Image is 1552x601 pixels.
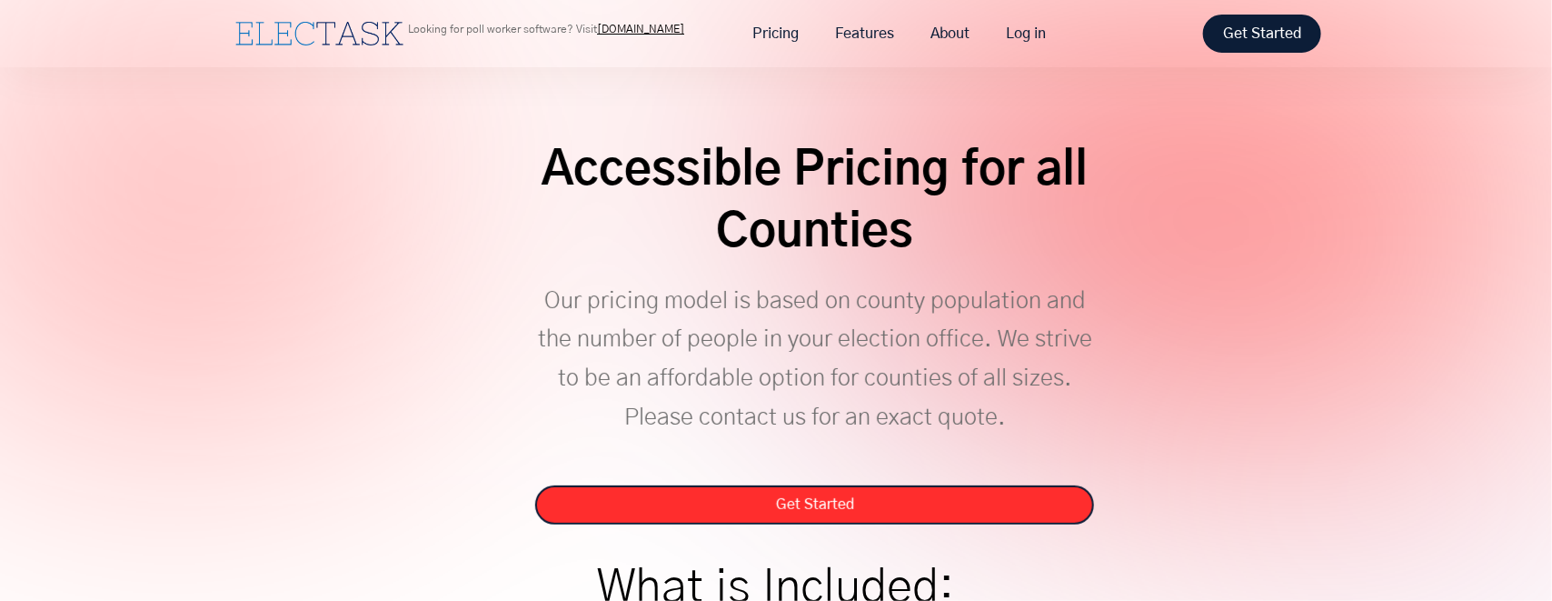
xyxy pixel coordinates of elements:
a: Get Started [1203,15,1321,53]
a: Get Started [535,486,1094,524]
p: Our pricing model is based on county population and the number of people in your election office.... [535,283,1094,477]
p: Looking for poll worker software? Visit [408,24,684,35]
a: home [231,17,408,50]
a: [DOMAIN_NAME] [597,24,684,35]
a: Features [818,15,913,53]
a: Log in [989,15,1065,53]
a: About [913,15,989,53]
h2: Accessible Pricing for all Counties [535,140,1094,265]
a: Pricing [735,15,818,53]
